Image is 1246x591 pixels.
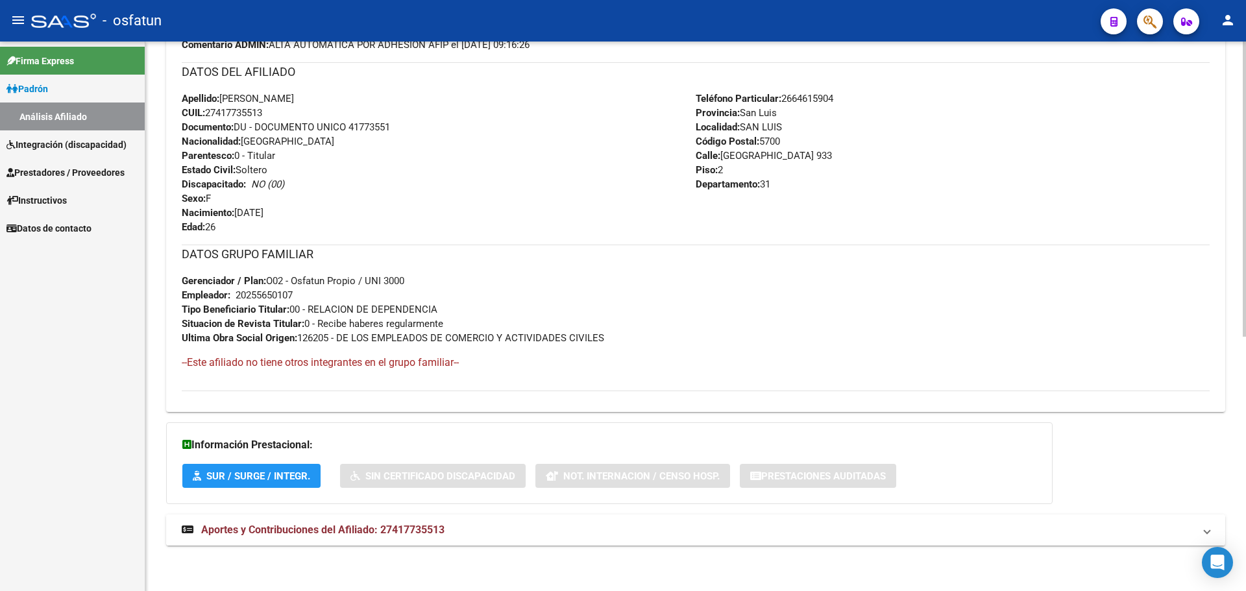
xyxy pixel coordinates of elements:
[201,524,445,536] span: Aportes y Contribuciones del Afiliado: 27417735513
[696,150,720,162] strong: Calle:
[182,107,262,119] span: 27417735513
[696,136,780,147] span: 5700
[696,150,832,162] span: [GEOGRAPHIC_DATA] 933
[182,164,236,176] strong: Estado Civil:
[182,136,241,147] strong: Nacionalidad:
[1202,547,1233,578] div: Open Intercom Messenger
[182,318,443,330] span: 0 - Recibe haberes regularmente
[696,107,777,119] span: San Luis
[182,193,206,204] strong: Sexo:
[182,39,269,51] strong: Comentario ADMIN:
[182,150,275,162] span: 0 - Titular
[696,121,740,133] strong: Localidad:
[696,164,718,176] strong: Piso:
[535,464,730,488] button: Not. Internacion / Censo Hosp.
[696,178,770,190] span: 31
[761,470,886,482] span: Prestaciones Auditadas
[696,107,740,119] strong: Provincia:
[182,304,437,315] span: 00 - RELACION DE DEPENDENCIA
[182,464,321,488] button: SUR / SURGE / INTEGR.
[182,221,215,233] span: 26
[182,436,1036,454] h3: Información Prestacional:
[365,470,515,482] span: Sin Certificado Discapacidad
[182,207,263,219] span: [DATE]
[696,93,781,104] strong: Teléfono Particular:
[182,245,1210,263] h3: DATOS GRUPO FAMILIAR
[6,82,48,96] span: Padrón
[696,136,759,147] strong: Código Postal:
[182,164,267,176] span: Soltero
[696,178,760,190] strong: Departamento:
[182,121,234,133] strong: Documento:
[182,275,404,287] span: O02 - Osfatun Propio / UNI 3000
[182,289,230,301] strong: Empleador:
[182,332,297,344] strong: Ultima Obra Social Origen:
[1220,12,1236,28] mat-icon: person
[563,470,720,482] span: Not. Internacion / Censo Hosp.
[182,332,604,344] span: 126205 - DE LOS EMPLEADOS DE COMERCIO Y ACTIVIDADES CIVILES
[6,54,74,68] span: Firma Express
[182,38,530,52] span: ALTA AUTOMATICA POR ADHESION AFIP el [DATE] 09:16:26
[696,164,723,176] span: 2
[696,93,833,104] span: 2664615904
[103,6,162,35] span: - osfatun
[182,93,219,104] strong: Apellido:
[182,318,304,330] strong: Situacion de Revista Titular:
[182,121,390,133] span: DU - DOCUMENTO UNICO 41773551
[182,178,246,190] strong: Discapacitado:
[182,63,1210,81] h3: DATOS DEL AFILIADO
[166,514,1225,546] mat-expansion-panel-header: Aportes y Contribuciones del Afiliado: 27417735513
[340,464,526,488] button: Sin Certificado Discapacidad
[182,304,289,315] strong: Tipo Beneficiario Titular:
[182,356,1210,370] h4: --Este afiliado no tiene otros integrantes en el grupo familiar--
[6,138,127,152] span: Integración (discapacidad)
[740,464,896,488] button: Prestaciones Auditadas
[182,150,234,162] strong: Parentesco:
[206,470,310,482] span: SUR / SURGE / INTEGR.
[6,165,125,180] span: Prestadores / Proveedores
[182,221,205,233] strong: Edad:
[6,193,67,208] span: Instructivos
[10,12,26,28] mat-icon: menu
[696,121,782,133] span: SAN LUIS
[182,93,294,104] span: [PERSON_NAME]
[236,288,293,302] div: 20255650107
[251,178,284,190] i: NO (00)
[182,136,334,147] span: [GEOGRAPHIC_DATA]
[182,193,211,204] span: F
[6,221,92,235] span: Datos de contacto
[182,207,234,219] strong: Nacimiento:
[182,107,205,119] strong: CUIL:
[182,275,266,287] strong: Gerenciador / Plan:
